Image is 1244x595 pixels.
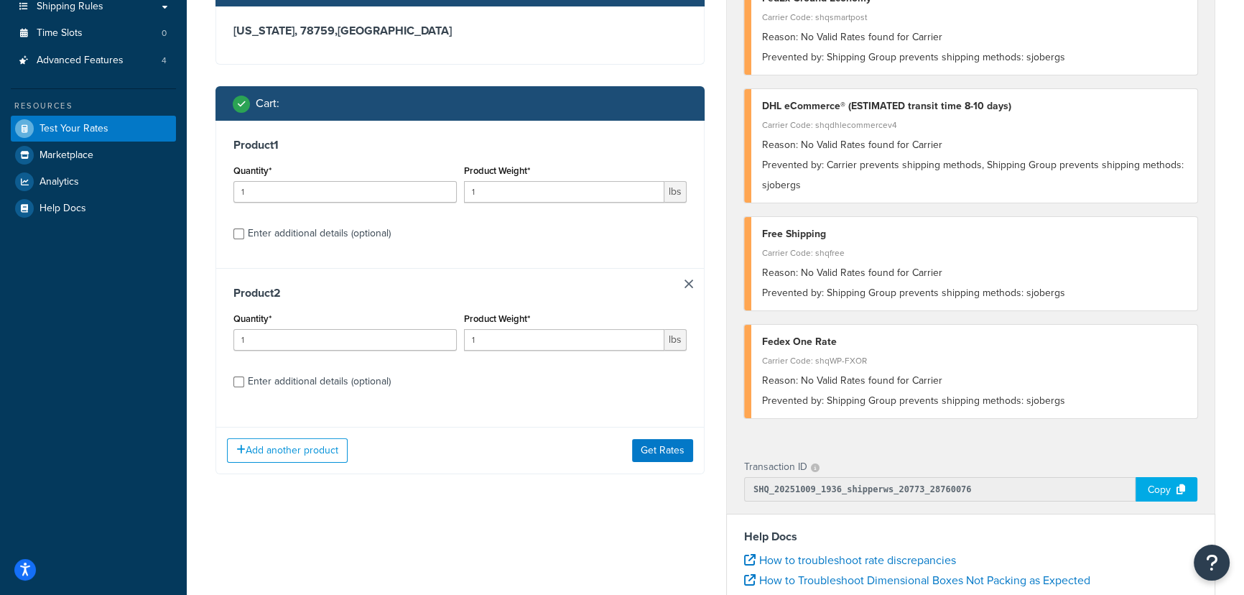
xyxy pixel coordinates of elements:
[37,27,83,40] span: Time Slots
[762,285,824,300] span: Prevented by:
[762,29,798,45] span: Reason:
[762,157,824,172] span: Prevented by:
[11,195,176,221] a: Help Docs
[762,96,1187,116] div: DHL eCommerce® (ESTIMATED transit time 8-10 days)
[233,181,457,203] input: 0
[40,149,93,162] span: Marketplace
[464,181,665,203] input: 0.00
[762,115,1187,135] div: Carrier Code: shqdhlecommercev4
[233,229,244,239] input: Enter additional details (optional)
[248,372,391,392] div: Enter additional details (optional)
[762,283,1187,303] div: Shipping Group prevents shipping methods: sjobergs
[40,176,79,188] span: Analytics
[233,24,687,38] h3: [US_STATE], 78759 , [GEOGRAPHIC_DATA]
[40,123,108,135] span: Test Your Rates
[464,329,665,351] input: 0.00
[233,138,687,152] h3: Product 1
[762,263,1187,283] div: No Valid Rates found for Carrier
[762,265,798,280] span: Reason:
[464,313,530,324] label: Product Weight*
[762,155,1187,195] div: Carrier prevents shipping methods, Shipping Group prevents shipping methods: sjobergs
[1136,477,1197,502] div: Copy
[1194,545,1230,581] button: Open Resource Center
[762,371,1187,391] div: No Valid Rates found for Carrier
[762,373,798,388] span: Reason:
[11,169,176,195] a: Analytics
[233,313,271,324] label: Quantity*
[464,165,530,176] label: Product Weight*
[11,47,176,74] a: Advanced Features4
[684,280,693,288] a: Remove Item
[762,47,1187,68] div: Shipping Group prevents shipping methods: sjobergs
[233,286,687,300] h3: Product 2
[11,116,176,142] a: Test Your Rates
[40,203,86,215] span: Help Docs
[11,142,176,168] a: Marketplace
[762,224,1187,244] div: Free Shipping
[227,438,348,463] button: Add another product
[233,377,244,387] input: Enter additional details (optional)
[744,528,1197,545] h4: Help Docs
[256,97,279,110] h2: Cart :
[11,100,176,112] div: Resources
[162,27,167,40] span: 0
[664,329,687,351] span: lbs
[762,7,1187,27] div: Carrier Code: shqsmartpost
[248,223,391,244] div: Enter additional details (optional)
[162,55,167,67] span: 4
[632,439,693,462] button: Get Rates
[744,457,807,477] p: Transaction ID
[762,332,1187,352] div: Fedex One Rate
[762,135,1187,155] div: No Valid Rates found for Carrier
[37,1,103,13] span: Shipping Rules
[762,391,1187,411] div: Shipping Group prevents shipping methods: sjobergs
[762,243,1187,263] div: Carrier Code: shqfree
[664,181,687,203] span: lbs
[11,47,176,74] li: Advanced Features
[762,50,824,65] span: Prevented by:
[762,137,798,152] span: Reason:
[762,351,1187,371] div: Carrier Code: shqWP-FXOR
[762,27,1187,47] div: No Valid Rates found for Carrier
[744,572,1090,589] a: How to Troubleshoot Dimensional Boxes Not Packing as Expected
[11,20,176,47] a: Time Slots0
[11,20,176,47] li: Time Slots
[744,552,956,568] a: How to troubleshoot rate discrepancies
[233,165,271,176] label: Quantity*
[37,55,124,67] span: Advanced Features
[233,329,457,351] input: 0
[762,393,824,408] span: Prevented by:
